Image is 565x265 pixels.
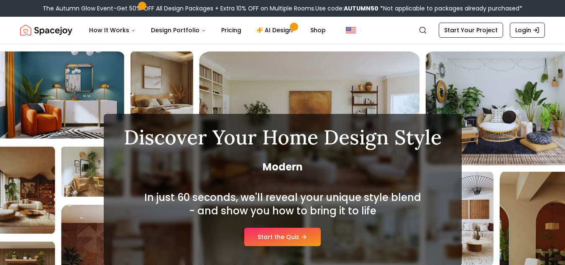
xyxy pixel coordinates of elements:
[124,127,442,147] h1: Discover Your Home Design Style
[124,160,442,174] span: Modern
[244,228,321,246] a: Start the Quiz
[346,25,356,35] img: United States
[315,4,378,13] span: Use code:
[142,191,423,218] h2: In just 60 seconds, we'll reveal your unique style blend - and show you how to bring it to life
[20,22,72,39] img: Spacejoy Logo
[510,23,545,38] a: Login
[82,22,332,39] nav: Main
[344,4,378,13] b: AUTUMN50
[215,22,248,39] a: Pricing
[250,22,302,39] a: AI Design
[20,22,72,39] a: Spacejoy
[304,22,332,39] a: Shop
[439,23,503,38] a: Start Your Project
[82,22,143,39] button: How It Works
[144,22,213,39] button: Design Portfolio
[43,4,522,13] div: The Autumn Glow Event-Get 50% OFF All Design Packages + Extra 10% OFF on Multiple Rooms.
[20,17,545,44] nav: Global
[378,4,522,13] span: *Not applicable to packages already purchased*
